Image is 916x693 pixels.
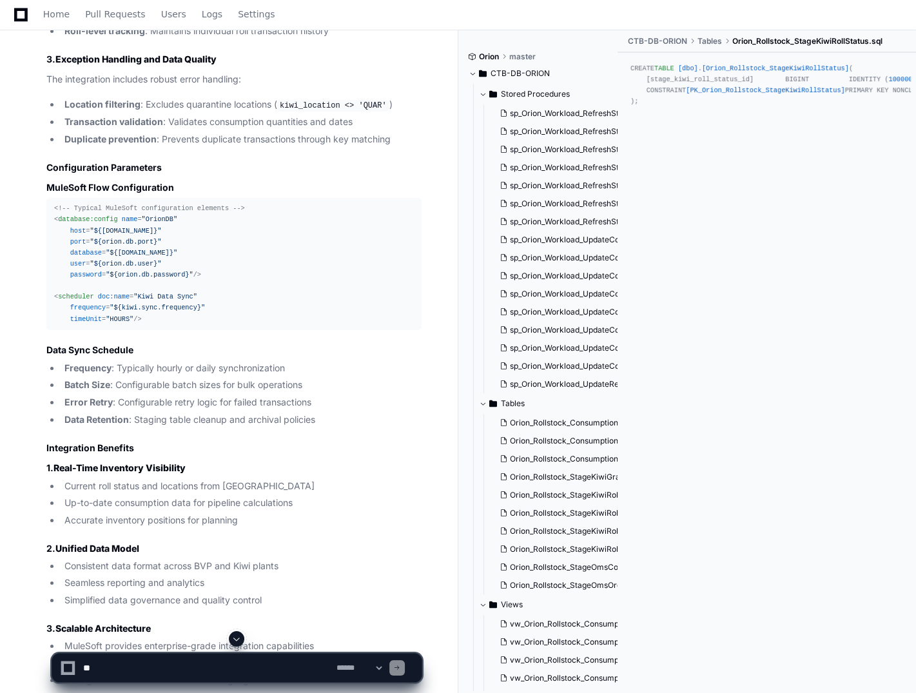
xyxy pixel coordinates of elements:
[510,108,696,119] span: sp_Orion_Workload_RefreshStageBvpRollStatus.sql
[494,285,621,303] button: sp_Orion_Workload_UpdateConsumptionAggStat52wkCY.sql
[46,181,422,194] h3: MuleSoft Flow Configuration
[70,271,102,278] span: password
[732,36,882,46] span: Orion_Rollstock_StageKiwiRollStatus.sql
[510,544,656,554] span: Orion_Rollstock_StageKiwiRollUsage.sql
[61,576,422,591] li: Seamless reporting and analytics
[686,86,844,94] span: [PK_Orion_Rollstock_StageKiwiRollStatus]
[494,267,621,285] button: sp_Orion_Workload_UpdateConsumptionAggStat26wkCY.sql
[678,64,698,72] span: [dbo]
[70,238,86,246] span: port
[494,522,621,540] button: Orion_Rollstock_StageKiwiRollStatus.sql
[64,414,129,425] strong: Data Retention
[61,513,422,528] li: Accurate inventory positions for planning
[494,195,621,213] button: sp_Orion_Workload_RefreshStageOmsReceiptDtl.sql
[61,413,422,427] li: : Staging table cleanup and archival policies
[61,479,422,494] li: Current roll status and locations from [GEOGRAPHIC_DATA]
[494,432,621,450] button: Orion_Rollstock_ConsumptionAggStat52wkCY.sql
[64,379,110,390] strong: Batch Size
[510,526,656,536] span: Orion_Rollstock_StageKiwiRollStatus.sql
[494,468,621,486] button: Orion_Rollstock_StageKiwiGradeCd.sql
[469,63,609,84] button: CTB-DB-ORION
[510,181,716,191] span: sp_Orion_Workload_RefreshStageOmsOrderStatusDtl.sql
[494,504,621,522] button: Orion_Rollstock_StageKiwiRollReceipt.sql
[106,271,193,278] span: "${orion.db.password}"
[61,395,422,410] li: : Configurable retry logic for failed transactions
[494,540,621,558] button: Orion_Rollstock_StageKiwiRollUsage.sql
[489,396,497,411] svg: Directory
[58,293,93,300] span: scheduler
[46,161,422,174] h2: Configuration Parameters
[61,361,422,376] li: : Typically hourly or daily synchronization
[494,375,621,393] button: sp_Orion_Workload_UpdateReceiptDtl.sql
[161,10,186,18] span: Users
[70,315,102,323] span: timeUnit
[202,10,222,18] span: Logs
[70,260,86,268] span: user
[510,490,673,500] span: Orion_Rollstock_StageKiwiRollReceipt_Bk.sql
[494,122,621,141] button: sp_Orion_Workload_RefreshStageBvpRollTransaction.sql
[510,379,659,389] span: sp_Orion_Workload_UpdateReceiptDtl.sql
[491,68,550,79] span: CTB-DB-ORION
[54,462,186,473] strong: Real-Time Inventory Visibility
[510,436,690,446] span: Orion_Rollstock_ConsumptionAggStat52wkCY.sql
[494,141,621,159] button: sp_Orion_Workload_RefreshStageItransRailcarDtl.sql
[106,249,177,257] span: "${[DOMAIN_NAME]}"
[55,623,151,634] strong: Scalable Architecture
[46,442,422,454] h2: Integration Benefits
[501,600,523,610] span: Views
[54,293,209,322] span: < = = = />
[64,396,113,407] strong: Error Retry
[628,36,687,46] span: CTB-DB-ORION
[494,104,621,122] button: sp_Orion_Workload_RefreshStageBvpRollStatus.sql
[510,343,680,353] span: sp_Orion_Workload_UpdateConsumptionDtl.sql
[70,249,102,257] span: database
[61,115,422,130] li: : Validates consumption quantities and dates
[501,398,525,409] span: Tables
[510,126,716,137] span: sp_Orion_Workload_RefreshStageBvpRollTransaction.sql
[61,559,422,574] li: Consistent data format across BVP and Kiwi plants
[494,357,621,375] button: sp_Orion_Workload_UpdateConsumptionDtlDC.sql
[90,238,161,246] span: "${orion.db.port}"
[510,619,659,629] span: vw_Orion_Rollstock_ConsumptionAgg.sql
[494,177,621,195] button: sp_Orion_Workload_RefreshStageOmsOrderStatusDtl.sql
[70,227,86,235] span: host
[510,508,660,518] span: Orion_Rollstock_StageKiwiRollReceipt.sql
[46,462,422,474] h3: 1.
[479,52,499,62] span: Orion
[510,162,694,173] span: sp_Orion_Workload_RefreshStageOmsInventDtl.sql
[58,215,117,223] span: database:config
[494,450,621,468] button: Orion_Rollstock_ConsumptionDtl.sql
[494,558,621,576] button: Orion_Rollstock_StageOmsConsignee.sql
[61,378,422,393] li: : Configurable batch sizes for bulk operations
[510,199,699,209] span: sp_Orion_Workload_RefreshStageOmsReceiptDtl.sql
[479,393,619,414] button: Tables
[90,227,161,235] span: "${[DOMAIN_NAME]}"
[64,99,141,110] strong: Location filtering
[479,66,487,81] svg: Directory
[61,132,422,147] li: : Prevents duplicate transactions through key matching
[494,321,621,339] button: sp_Orion_Workload_UpdateConsumptionAggStat5wkPY.sql
[654,64,674,72] span: TABLE
[64,362,112,373] strong: Frequency
[510,361,692,371] span: sp_Orion_Workload_UpdateConsumptionDtlDC.sql
[54,204,245,212] span: <!-- Typical MuleSoft configuration elements -->
[494,486,621,504] button: Orion_Rollstock_StageKiwiRollReceipt_Bk.sql
[46,53,422,66] h3: 3.
[510,454,641,464] span: Orion_Rollstock_ConsumptionDtl.sql
[510,325,725,335] span: sp_Orion_Workload_UpdateConsumptionAggStat5wkPY.sql
[55,543,139,554] strong: Unified Data Model
[494,303,621,321] button: sp_Orion_Workload_UpdateConsumptionAggStat5wkCY.sql
[479,84,619,104] button: Stored Procedures
[61,496,422,511] li: Up-to-date consumption data for pipeline calculations
[85,10,145,18] span: Pull Requests
[61,24,422,39] li: : Maintains individual roll transaction history
[479,594,619,615] button: Views
[61,97,422,113] li: : Excludes quarantine locations ( )
[510,472,652,482] span: Orion_Rollstock_StageKiwiGradeCd.sql
[61,593,422,608] li: Simplified data governance and quality control
[494,159,621,177] button: sp_Orion_Workload_RefreshStageOmsInventDtl.sql
[90,260,161,268] span: "${orion.db.user}"
[110,304,205,311] span: "${kiwi.sync.frequency}"
[55,54,217,64] strong: Exception Handling and Data Quality
[43,10,70,18] span: Home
